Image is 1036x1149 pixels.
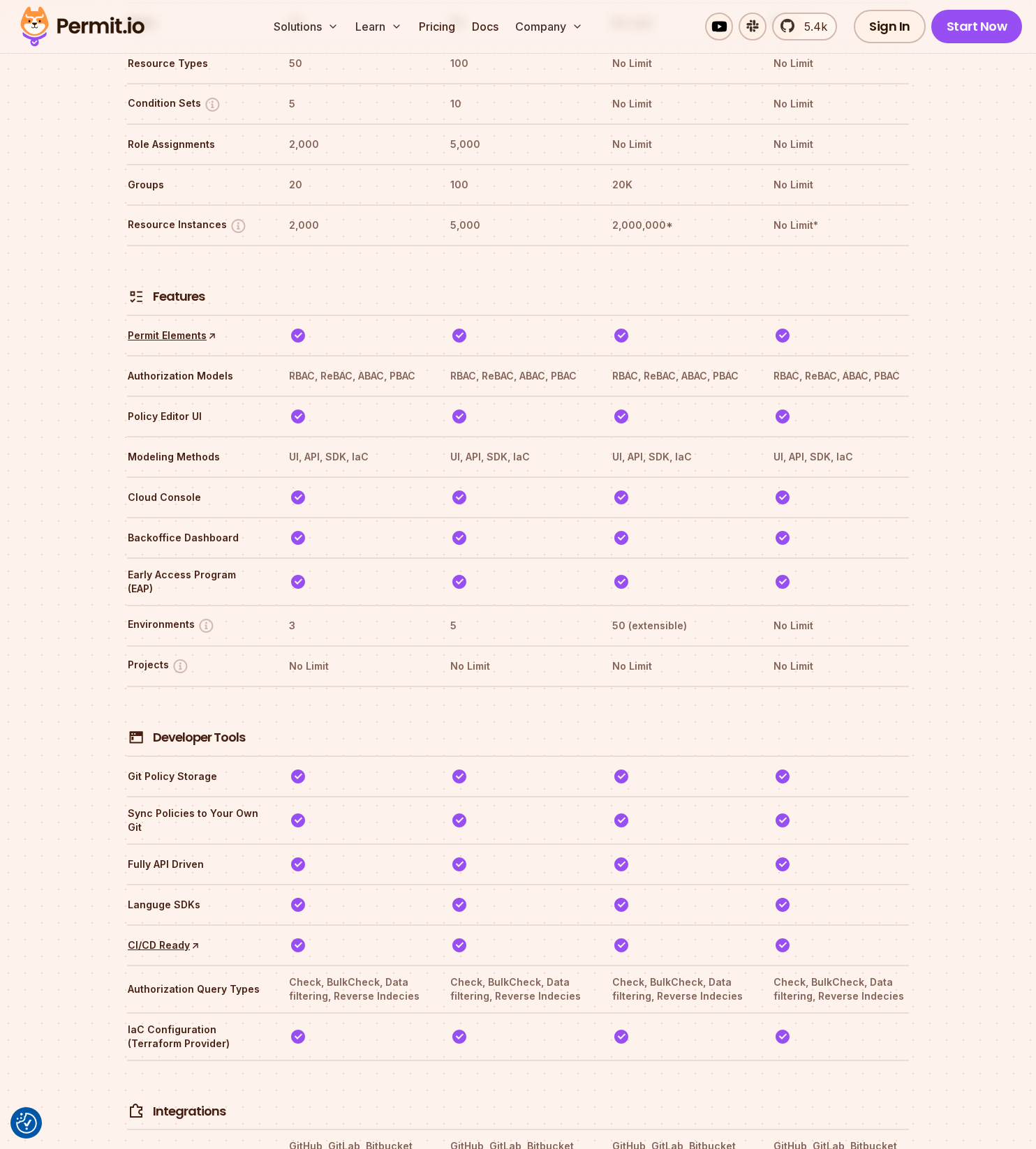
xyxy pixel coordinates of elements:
th: RBAC, ReBAC, ABAC, PBAC [773,365,909,387]
th: Check, BulkCheck, Data filtering, Reverse Indecies [288,975,424,1004]
img: Features [128,288,145,305]
th: No Limit [612,133,748,156]
th: Resource Types [127,52,263,75]
button: Condition Sets [128,96,221,113]
th: 50 (extensible) [612,615,748,637]
th: Sync Policies to Your Own Git [127,806,263,835]
th: No Limit [773,93,909,115]
th: No Limit [773,52,909,75]
th: Authorization Models [127,365,263,387]
img: Integrations [128,1103,145,1120]
th: Cloud Console [127,486,263,509]
th: Modeling Methods [127,446,263,468]
a: Start Now [931,10,1023,43]
img: Developer Tools [128,729,145,746]
img: Revisit consent button [16,1113,37,1134]
th: No Limit [612,52,748,75]
th: Early Access Program (EAP) [127,567,263,596]
th: RBAC, ReBAC, ABAC, PBAC [450,365,586,387]
a: Sign In [854,10,926,43]
th: Check, BulkCheck, Data filtering, Reverse Indecies [450,975,586,1004]
h4: Developer Tools [153,729,245,746]
th: 5 [288,93,424,115]
th: 50 [288,52,424,75]
a: 5.4k [772,13,837,40]
th: Check, BulkCheck, Data filtering, Reverse Indecies [612,975,748,1004]
th: Fully API Driven [127,853,263,876]
th: 5 [450,615,586,637]
th: 2,000 [288,133,424,156]
th: 20K [612,174,748,196]
th: UI, API, SDK, IaC [773,446,909,468]
th: 5,000 [450,214,586,236]
th: UI, API, SDK, IaC [450,446,586,468]
th: No Limit [612,655,748,677]
img: Permit logo [14,3,151,50]
button: Company [510,13,589,40]
th: No Limit [288,655,424,677]
span: ↑ [186,936,203,953]
span: 5.4k [796,18,827,35]
th: 20 [288,174,424,196]
th: Git Policy Storage [127,765,263,788]
th: 2,000 [288,214,424,236]
th: Languge SDKs [127,894,263,916]
th: 100 [450,174,586,196]
th: No Limit [773,615,909,637]
h4: Integrations [153,1103,225,1120]
button: Resource Instances [128,217,247,234]
th: No Limit [773,174,909,196]
th: Groups [127,174,263,196]
th: Check, BulkCheck, Data filtering, Reverse Indecies [773,975,909,1004]
th: No Limit [450,655,586,677]
th: 10 [450,93,586,115]
a: Permit Elements↑ [128,329,216,343]
th: 2,000,000* [612,214,748,236]
button: Projects [128,657,189,675]
a: Pricing [413,13,461,40]
h4: Features [153,288,205,306]
th: Role Assignments [127,133,263,156]
th: IaC Configuration (Terraform Provider) [127,1022,263,1051]
th: UI, API, SDK, IaC [288,446,424,468]
th: UI, API, SDK, IaC [612,446,748,468]
th: 100 [450,52,586,75]
th: 3 [288,615,424,637]
th: Policy Editor UI [127,405,263,428]
th: 5,000 [450,133,586,156]
button: Learn [350,13,408,40]
a: CI/CD Ready↑ [128,938,200,952]
button: Solutions [268,13,344,40]
a: Docs [466,13,504,40]
th: RBAC, ReBAC, ABAC, PBAC [288,365,424,387]
span: ↑ [203,327,220,344]
th: No Limit [773,655,909,677]
th: No Limit* [773,214,909,236]
th: Backoffice Dashboard [127,527,263,549]
th: No Limit [773,133,909,156]
button: Environments [128,617,215,634]
th: No Limit [612,93,748,115]
button: Consent Preferences [16,1113,37,1134]
th: Authorization Query Types [127,975,263,1004]
th: RBAC, ReBAC, ABAC, PBAC [612,365,748,387]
